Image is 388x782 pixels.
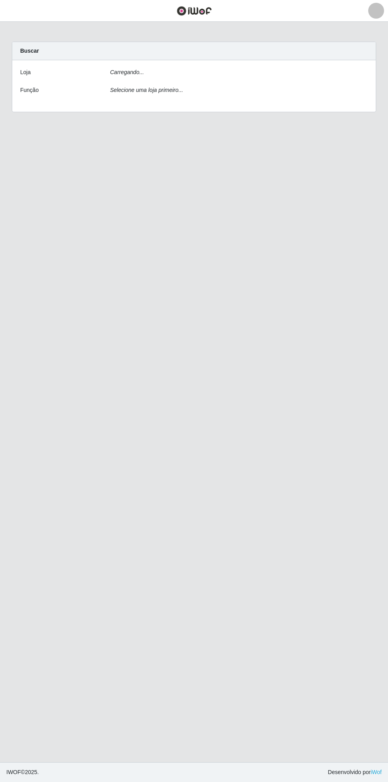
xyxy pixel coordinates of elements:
i: Selecione uma loja primeiro... [110,87,183,93]
span: IWOF [6,769,21,775]
a: iWof [371,769,382,775]
span: © 2025 . [6,768,39,776]
label: Loja [20,68,30,76]
img: CoreUI Logo [177,6,212,16]
label: Função [20,86,39,94]
strong: Buscar [20,48,39,54]
span: Desenvolvido por [328,768,382,776]
i: Carregando... [110,69,144,75]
